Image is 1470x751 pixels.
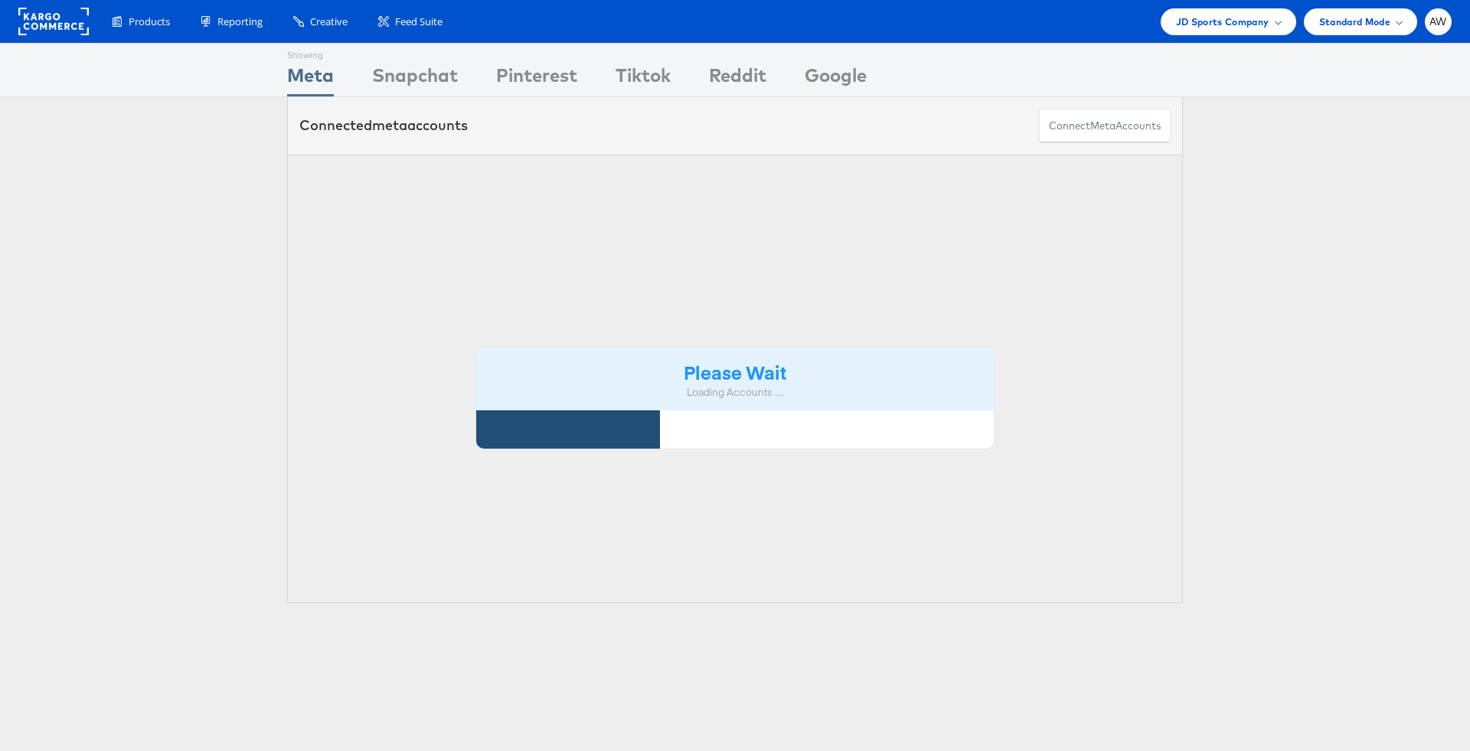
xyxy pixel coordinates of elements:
div: Reddit [709,62,766,96]
span: Creative [310,15,348,29]
span: meta [1090,119,1116,133]
div: Showing [287,44,334,62]
span: Products [129,15,170,29]
button: ConnectmetaAccounts [1039,109,1171,143]
div: Meta [287,62,334,96]
span: Feed Suite [395,15,443,29]
div: Tiktok [616,62,671,96]
span: AW [1429,17,1447,27]
div: Connected accounts [299,116,468,136]
div: Loading Accounts .... [488,385,982,400]
strong: Please Wait [684,359,786,384]
span: Standard Mode [1319,14,1390,30]
div: Google [805,62,867,96]
span: JD Sports Company [1176,14,1269,30]
div: Pinterest [496,62,577,96]
div: Snapchat [372,62,458,96]
span: meta [372,116,407,134]
span: Reporting [217,15,263,29]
